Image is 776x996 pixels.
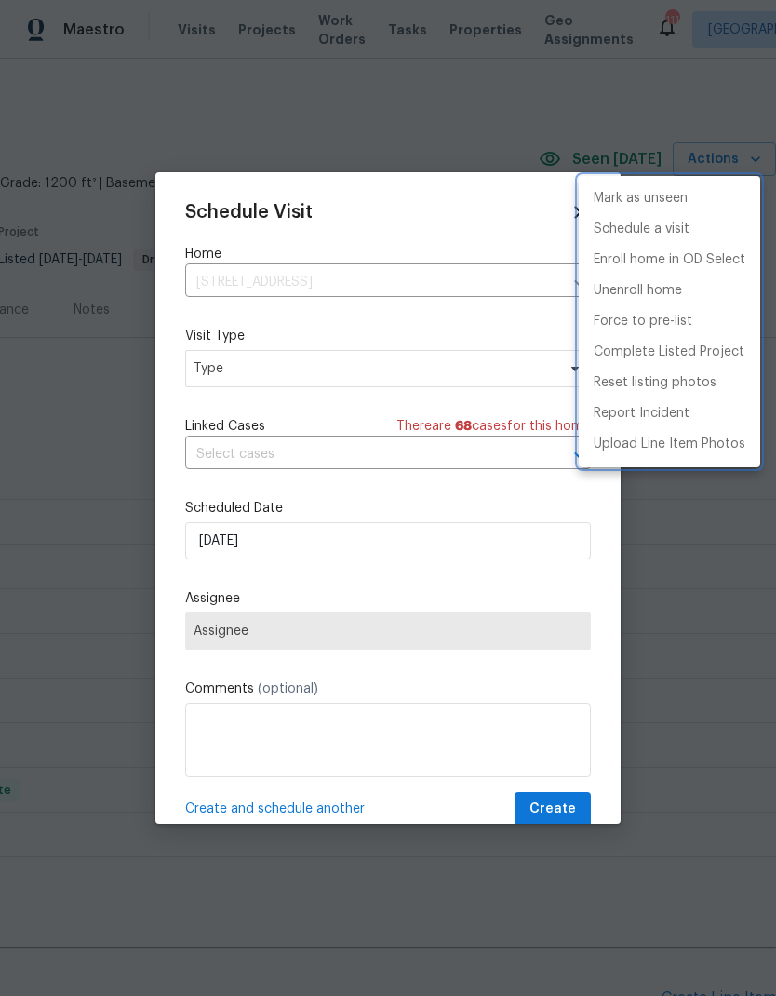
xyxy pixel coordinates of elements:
p: Mark as unseen [594,189,688,209]
p: Upload Line Item Photos [594,435,745,454]
p: Unenroll home [594,281,682,301]
p: Report Incident [594,404,689,424]
p: Force to pre-list [594,312,692,331]
p: Reset listing photos [594,373,716,393]
p: Enroll home in OD Select [594,250,745,270]
p: Schedule a visit [594,220,689,239]
p: Complete Listed Project [594,343,744,362]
